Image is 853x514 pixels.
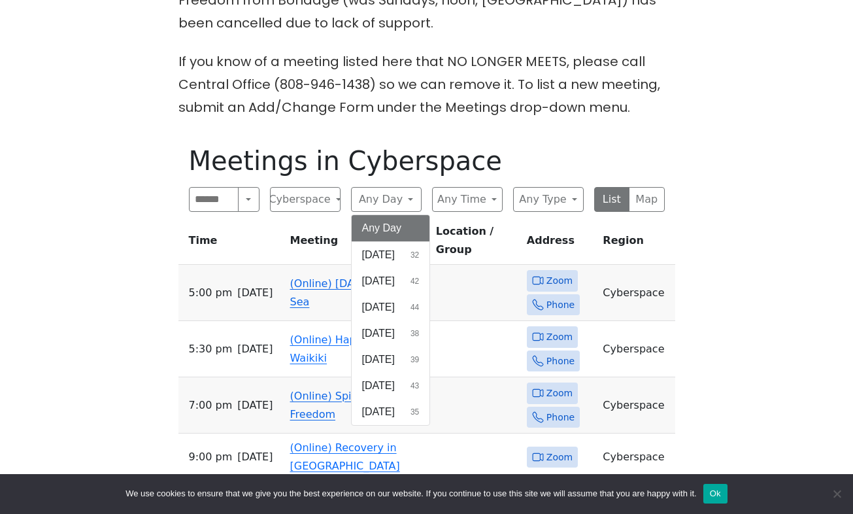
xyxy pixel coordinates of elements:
[513,187,584,212] button: Any Type
[189,187,239,212] input: Search
[597,321,675,377] td: Cyberspace
[189,284,233,302] span: 5:00 PM
[546,329,573,345] span: Zoom
[352,320,430,347] button: [DATE]38 results
[546,409,575,426] span: Phone
[290,441,400,472] a: (Online) Recovery in [GEOGRAPHIC_DATA]
[703,484,728,504] button: Ok
[285,222,431,265] th: Meeting
[546,273,573,289] span: Zoom
[431,222,522,265] th: Location / Group
[290,277,407,308] a: (Online) [DATE] by the Sea
[410,380,419,392] span: 43 results
[410,249,419,261] span: 32 results
[597,222,675,265] th: Region
[352,399,430,425] button: [DATE]35 results
[352,373,430,399] button: [DATE]43 results
[546,353,575,369] span: Phone
[351,214,431,426] div: Any Day
[352,215,430,241] button: Any Day
[290,334,397,364] a: (Online) Happy Hour Waikiki
[237,340,273,358] span: [DATE]
[178,50,675,119] p: If you know of a meeting listed here that NO LONGER MEETS, please call Central Office (808-946-14...
[238,187,259,212] button: Search
[522,222,598,265] th: Address
[125,487,696,500] span: We use cookies to ensure that we give you the best experience on our website. If you continue to ...
[290,390,378,420] a: (Online) Spirit Of Freedom
[362,300,395,315] span: [DATE]
[410,328,419,339] span: 38 results
[362,273,395,289] span: [DATE]
[237,396,273,415] span: [DATE]
[189,448,233,466] span: 9:00 PM
[410,406,419,418] span: 35 results
[830,487,843,500] span: No
[410,301,419,313] span: 44 results
[597,265,675,321] td: Cyberspace
[189,396,233,415] span: 7:00 PM
[189,340,233,358] span: 5:30 PM
[597,377,675,434] td: Cyberspace
[594,187,630,212] button: List
[351,187,422,212] button: Any Day
[597,434,675,481] td: Cyberspace
[629,187,665,212] button: Map
[178,222,285,265] th: Time
[352,294,430,320] button: [DATE]44 results
[410,275,419,287] span: 42 results
[237,284,273,302] span: [DATE]
[546,449,573,466] span: Zoom
[352,268,430,294] button: [DATE]42 results
[352,242,430,268] button: [DATE]32 results
[362,326,395,341] span: [DATE]
[270,187,341,212] button: Cyberspace
[546,297,575,313] span: Phone
[362,352,395,368] span: [DATE]
[237,448,273,466] span: [DATE]
[352,347,430,373] button: [DATE]39 results
[362,404,395,420] span: [DATE]
[362,378,395,394] span: [DATE]
[189,145,665,177] h1: Meetings in Cyberspace
[362,247,395,263] span: [DATE]
[432,187,503,212] button: Any Time
[410,354,419,366] span: 39 results
[546,385,573,402] span: Zoom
